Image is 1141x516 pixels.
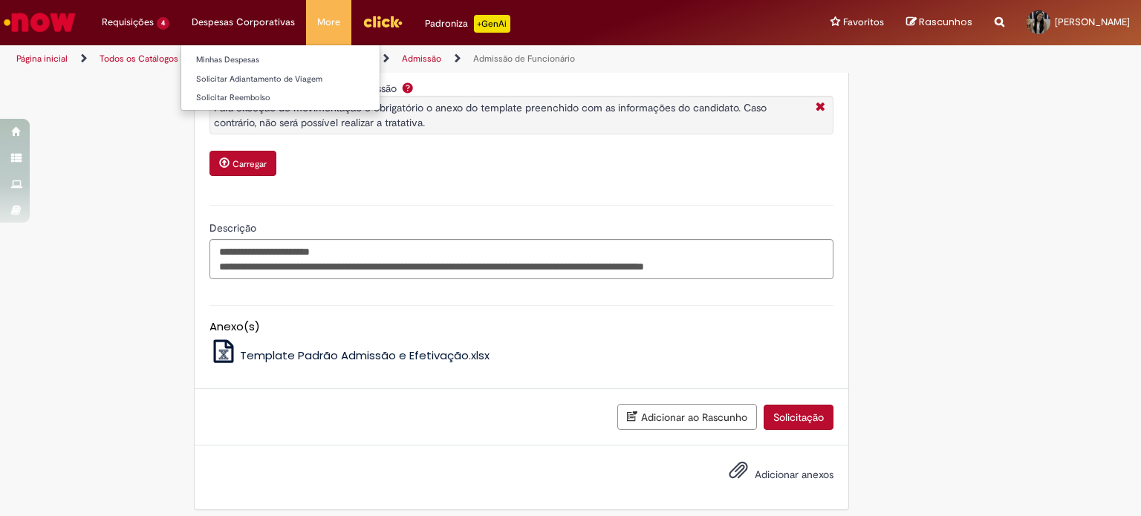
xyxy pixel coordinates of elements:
button: Adicionar ao Rascunho [617,404,757,430]
span: Descrição [209,221,259,235]
span: Rascunhos [919,15,972,29]
span: More [317,15,340,30]
span: Requisições [102,15,154,30]
button: Carregar anexo de Anexar o template padrão de admissão Required [209,151,276,176]
span: Despesas Corporativas [192,15,295,30]
a: Todos os Catálogos [100,53,178,65]
button: Solicitação [764,405,833,430]
a: Admissão de Funcionário [473,53,575,65]
a: Template Padrão Admissão e Efetivação.xlsx [209,347,490,363]
span: 4 [157,17,169,30]
span: Favoritos [843,15,884,30]
span: Template Padrão Admissão e Efetivação.xlsx [240,347,490,363]
img: click_logo_yellow_360x200.png [363,10,403,33]
span: Ajuda para Anexar o template padrão de admissão [399,82,417,94]
ul: Despesas Corporativas [181,45,380,111]
small: Carregar [233,158,267,170]
span: Adicionar anexos [755,468,833,481]
i: Fechar More information Por question_anexar_template_padrao_de_admissao [812,100,829,116]
a: Solicitar Adiantamento de Viagem [181,71,380,88]
textarea: Descrição [209,239,833,279]
a: Página inicial [16,53,68,65]
a: Admissão [402,53,441,65]
ul: Trilhas de página [11,45,750,73]
button: Adicionar anexos [725,457,752,491]
div: Padroniza [425,15,510,33]
span: [PERSON_NAME] [1055,16,1130,28]
a: Minhas Despesas [181,52,380,68]
p: +GenAi [474,15,510,33]
h5: Anexo(s) [209,321,833,333]
img: ServiceNow [1,7,78,37]
a: Solicitar Reembolso [181,90,380,106]
a: Rascunhos [906,16,972,30]
span: Para exceção de movimentação é obrigatório o anexo do template preenchido com as informações do c... [214,101,767,129]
